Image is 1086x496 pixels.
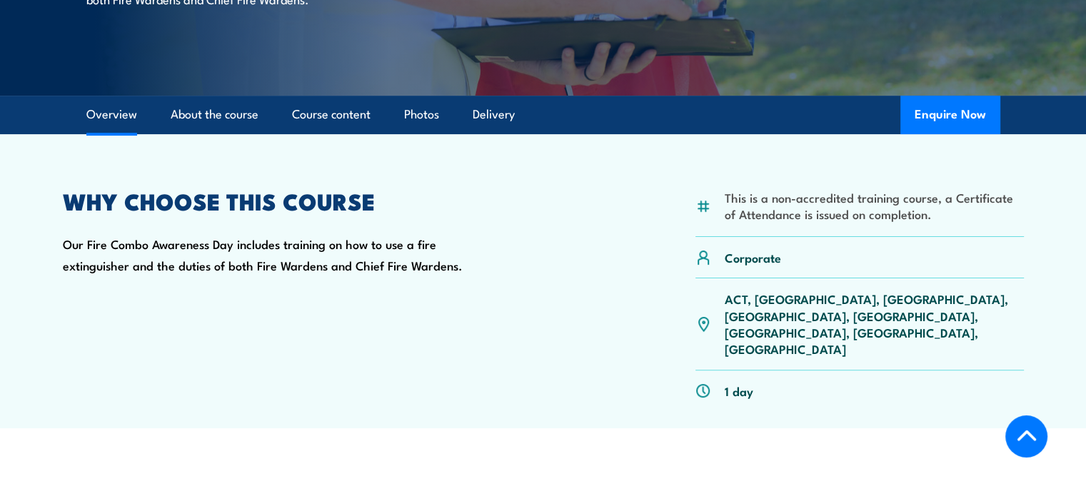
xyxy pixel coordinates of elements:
p: Corporate [725,249,781,265]
a: About the course [171,96,258,133]
a: Delivery [473,96,515,133]
p: ACT, [GEOGRAPHIC_DATA], [GEOGRAPHIC_DATA], [GEOGRAPHIC_DATA], [GEOGRAPHIC_DATA], [GEOGRAPHIC_DATA... [725,290,1024,358]
a: Course content [292,96,371,133]
h2: WHY CHOOSE THIS COURSE [63,191,480,211]
a: Photos [404,96,439,133]
p: 1 day [725,383,753,399]
div: Our Fire Combo Awareness Day includes training on how to use a fire extinguisher and the duties o... [63,191,480,411]
button: Enquire Now [900,96,1000,134]
a: Overview [86,96,137,133]
li: This is a non-accredited training course, a Certificate of Attendance is issued on completion. [725,189,1024,223]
